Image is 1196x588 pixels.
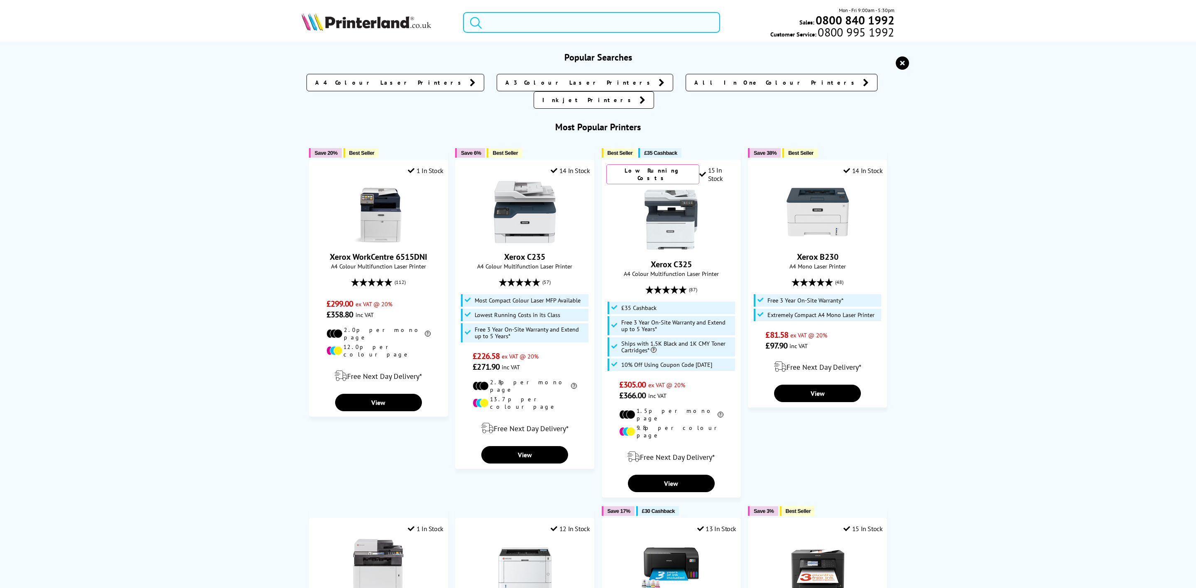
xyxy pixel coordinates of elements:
span: (48) [835,274,843,290]
span: Save 6% [461,150,481,156]
span: Free 3 Year On-Site Warranty and Extend up to 5 Years* [475,326,586,339]
div: 1 In Stock [408,166,444,175]
a: Xerox WorkCentre 6515DNI [347,237,409,245]
span: 0800 995 1992 [816,28,894,36]
span: (112) [395,274,406,290]
a: Xerox C325 [640,244,702,252]
li: 1.5p per mono page [619,407,723,422]
a: A3 Colour Laser Printers [497,74,673,91]
div: 14 In Stock [843,166,882,175]
div: modal_delivery [752,355,882,378]
button: Best Seller [602,148,637,158]
span: £97.90 [765,340,787,351]
a: Xerox C325 [651,259,692,270]
span: Free 3 Year On-Site Warranty* [767,297,843,304]
a: Xerox B230 [797,251,838,262]
a: Inkjet Printers [534,91,654,109]
span: A3 Colour Laser Printers [505,78,654,87]
span: A4 Mono Laser Printer [752,262,882,270]
span: inc VAT [355,311,374,319]
span: Save 17% [608,508,630,514]
img: Xerox B230 [787,181,849,243]
span: £305.00 [619,379,646,390]
span: £30 Cashback [642,508,675,514]
div: Low Running Costs [606,164,699,184]
b: 0800 840 1992 [816,12,895,28]
span: Ships with 1.5K Black and 1K CMY Toner Cartridges* [621,340,733,354]
button: Best Seller [780,506,815,516]
span: ex VAT @ 20% [502,352,539,360]
a: View [481,446,568,464]
h3: Popular Searches [301,51,894,63]
span: ex VAT @ 20% [648,381,685,389]
li: 2.0p per mono page [326,326,431,341]
div: modal_delivery [314,364,444,388]
div: 14 In Stock [551,166,590,175]
span: A4 Colour Multifunction Laser Printer [606,270,736,278]
span: Lowest Running Costs in its Class [475,312,560,318]
span: (87) [689,282,697,298]
span: 10% Off Using Coupon Code [DATE] [621,361,712,368]
a: View [774,385,861,402]
span: Save 20% [315,150,338,156]
span: Mon - Fri 9:00am - 5:30pm [839,6,895,14]
span: £35 Cashback [644,150,677,156]
div: 15 In Stock [843,525,882,533]
span: Save 3% [754,508,774,514]
li: 9.8p per colour page [619,424,723,439]
button: £30 Cashback [636,506,679,516]
span: £299.00 [326,298,353,309]
a: Xerox C235 [494,237,556,245]
span: Save 38% [754,150,777,156]
a: Xerox C235 [504,251,545,262]
span: Best Seller [786,508,811,514]
a: View [628,475,715,492]
h3: Most Popular Printers [301,121,894,133]
span: £271.90 [473,361,500,372]
button: Save 20% [309,148,342,158]
span: (57) [542,274,551,290]
li: 2.8p per mono page [473,378,577,393]
span: £81.58 [765,329,788,340]
li: 13.7p per colour page [473,395,577,410]
span: Best Seller [608,150,633,156]
span: Extremely Compact A4 Mono Laser Printer [767,312,875,318]
a: Xerox WorkCentre 6515DNI [330,251,427,262]
span: inc VAT [502,363,520,371]
span: ex VAT @ 20% [790,331,827,339]
a: A4 Colour Laser Printers [306,74,484,91]
button: Best Seller [343,148,379,158]
li: 12.0p per colour page [326,343,431,358]
div: modal_delivery [606,445,736,468]
div: 12 In Stock [551,525,590,533]
span: inc VAT [648,392,667,400]
span: £366.00 [619,390,646,401]
span: £358.80 [326,309,353,320]
span: Best Seller [493,150,518,156]
button: Save 17% [602,506,635,516]
button: Save 3% [748,506,778,516]
button: Save 38% [748,148,781,158]
span: ex VAT @ 20% [355,300,392,308]
span: A4 Colour Multifunction Laser Printer [314,262,444,270]
div: modal_delivery [460,417,590,440]
div: 15 In Stock [699,166,736,183]
img: Xerox WorkCentre 6515DNI [347,181,409,243]
span: £35 Cashback [621,305,657,311]
span: Best Seller [788,150,814,156]
span: Sales: [799,18,814,26]
img: Xerox C235 [494,181,556,243]
span: Most Compact Colour Laser MFP Available [475,297,581,304]
button: Save 6% [455,148,485,158]
span: Best Seller [349,150,375,156]
img: Xerox C325 [640,188,702,251]
img: Printerland Logo [301,12,431,31]
div: 1 In Stock [408,525,444,533]
span: Inkjet Printers [542,96,635,104]
span: inc VAT [789,342,808,350]
input: Se [463,12,720,33]
span: All In One Colour Printers [694,78,859,87]
a: View [335,394,422,411]
button: Best Seller [782,148,818,158]
button: Best Seller [487,148,522,158]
